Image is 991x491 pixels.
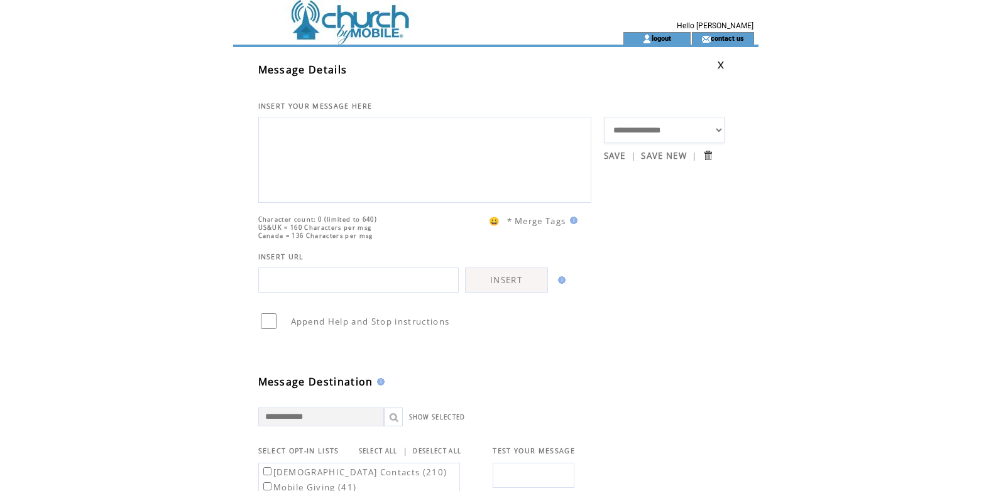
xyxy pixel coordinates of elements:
[359,447,398,455] a: SELECT ALL
[291,316,450,327] span: Append Help and Stop instructions
[652,34,671,42] a: logout
[261,467,447,478] label: [DEMOGRAPHIC_DATA] Contacts (210)
[413,447,461,455] a: DESELECT ALL
[631,150,636,161] span: |
[258,252,304,261] span: INSERT URL
[692,150,697,161] span: |
[263,482,271,490] input: Mobile Giving (41)
[373,378,385,386] img: help.gif
[493,446,575,455] span: TEST YOUR MESSAGE
[258,63,348,77] span: Message Details
[258,446,339,455] span: SELECT OPT-IN LISTS
[554,276,566,284] img: help.gif
[641,150,687,161] a: SAVE NEW
[711,34,744,42] a: contact us
[258,215,378,224] span: Character count: 0 (limited to 640)
[258,232,373,240] span: Canada = 136 Characters per msg
[604,150,626,161] a: SAVE
[566,217,578,224] img: help.gif
[258,375,373,389] span: Message Destination
[409,413,466,421] a: SHOW SELECTED
[403,445,408,456] span: |
[677,21,753,30] span: Hello [PERSON_NAME]
[702,149,714,161] input: Submit
[507,215,566,227] span: * Merge Tags
[642,34,652,44] img: account_icon.gif
[701,34,711,44] img: contact_us_icon.gif
[489,215,500,227] span: 😀
[258,102,373,111] span: INSERT YOUR MESSAGE HERE
[263,467,271,475] input: [DEMOGRAPHIC_DATA] Contacts (210)
[465,267,548,293] a: INSERT
[258,224,372,232] span: US&UK = 160 Characters per msg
